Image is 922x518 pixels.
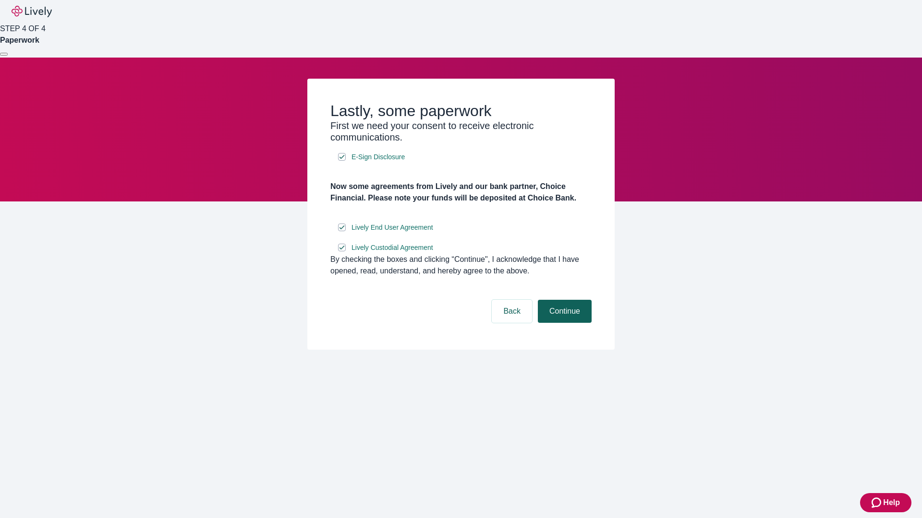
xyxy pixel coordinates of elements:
img: Lively [12,6,52,17]
a: e-sign disclosure document [350,242,435,254]
button: Back [492,300,532,323]
div: By checking the boxes and clicking “Continue", I acknowledge that I have opened, read, understand... [330,254,592,277]
h2: Lastly, some paperwork [330,102,592,120]
a: e-sign disclosure document [350,222,435,234]
span: Lively Custodial Agreement [352,243,433,253]
span: E-Sign Disclosure [352,152,405,162]
button: Continue [538,300,592,323]
svg: Zendesk support icon [872,497,883,508]
span: Lively End User Agreement [352,223,433,233]
h4: Now some agreements from Lively and our bank partner, Choice Financial. Please note your funds wi... [330,181,592,204]
span: Help [883,497,900,508]
a: e-sign disclosure document [350,151,407,163]
h3: First we need your consent to receive electronic communications. [330,120,592,143]
button: Zendesk support iconHelp [860,493,911,512]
